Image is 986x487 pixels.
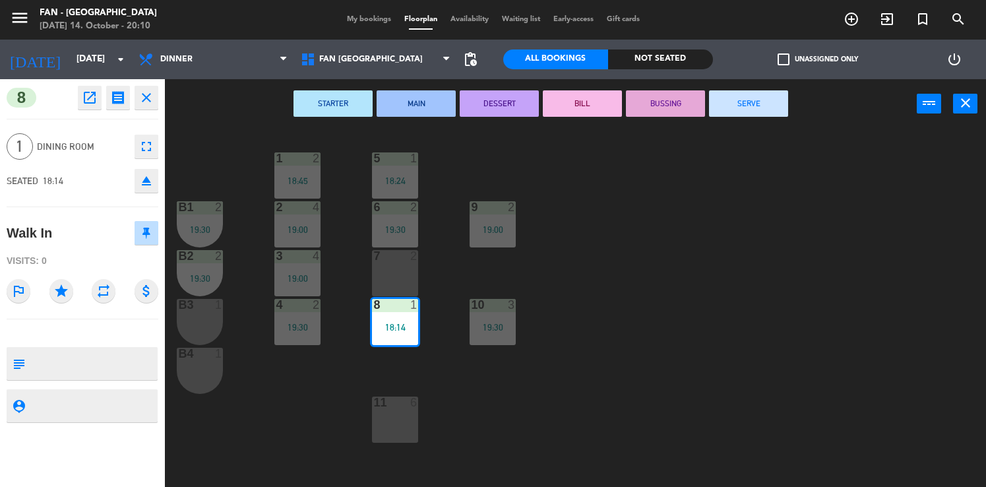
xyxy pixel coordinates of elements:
i: receipt [110,90,126,106]
div: Visits: 0 [7,249,158,273]
div: 19:00 [470,225,516,234]
div: 18:14 [372,323,418,332]
div: 2 [215,250,223,262]
div: 19:30 [470,323,516,332]
div: Fan - [GEOGRAPHIC_DATA] [40,7,157,20]
i: repeat [92,279,115,303]
div: 2 [215,201,223,213]
button: BILL [543,90,622,117]
i: outlined_flag [7,279,30,303]
button: menu [10,8,30,32]
i: power_input [921,95,937,111]
i: menu [10,8,30,28]
div: 2 [508,201,516,213]
span: check_box_outline_blank [778,53,789,65]
i: eject [139,173,154,189]
div: B4 [178,348,179,360]
i: subject [11,356,26,371]
button: MAIN [377,90,456,117]
span: 18:14 [43,176,63,186]
div: B3 [178,299,179,311]
span: 1 [7,133,33,160]
div: 6 [373,201,374,213]
button: BUSSING [626,90,705,117]
button: SERVE [709,90,788,117]
button: close [135,86,158,110]
i: open_in_new [82,90,98,106]
i: fullscreen [139,139,154,154]
span: pending_actions [462,51,478,67]
span: SEATED [7,176,38,186]
div: 2 [410,201,418,213]
span: My bookings [340,16,398,23]
div: 5 [373,152,374,164]
div: 18:24 [372,176,418,185]
i: close [958,95,973,111]
span: Dining Room [37,139,128,154]
div: Not seated [608,49,713,69]
div: 11 [373,397,374,408]
button: power_input [917,94,941,114]
div: 7 [373,250,374,262]
div: 8 [373,299,374,311]
span: Early-access [547,16,600,23]
div: 2 [313,299,321,311]
span: Dinner [160,55,193,64]
i: attach_money [135,279,158,303]
div: B1 [178,201,179,213]
div: 1 [410,299,418,311]
div: 18:45 [274,176,321,185]
span: Waiting list [495,16,547,23]
div: 4 [313,201,321,213]
div: 1 [215,299,223,311]
div: 19:30 [177,274,223,283]
div: 19:30 [274,323,321,332]
div: 6 [410,397,418,408]
div: Walk In [7,222,52,244]
span: Availability [444,16,495,23]
i: star [49,279,73,303]
span: Fan [GEOGRAPHIC_DATA] [319,55,423,64]
i: exit_to_app [879,11,895,27]
div: 19:30 [372,225,418,234]
i: power_settings_new [946,51,962,67]
div: 2 [410,250,418,262]
i: person_pin [11,399,26,413]
span: 8 [7,88,36,108]
button: DESSERT [460,90,539,117]
div: 19:00 [274,225,321,234]
label: Unassigned only [778,53,858,65]
i: search [950,11,966,27]
button: eject [135,169,158,193]
div: 3 [508,299,516,311]
span: Floorplan [398,16,444,23]
i: turned_in_not [915,11,931,27]
button: open_in_new [78,86,102,110]
button: receipt [106,86,130,110]
div: 2 [313,152,321,164]
i: close [139,90,154,106]
div: [DATE] 14. October - 20:10 [40,20,157,33]
button: fullscreen [135,135,158,158]
div: B2 [178,250,179,262]
div: 4 [313,250,321,262]
div: All Bookings [503,49,608,69]
button: STARTER [293,90,373,117]
button: close [953,94,977,114]
div: 1 [215,348,223,360]
div: 1 [410,152,418,164]
i: arrow_drop_down [113,51,129,67]
div: 19:00 [274,274,321,283]
div: 19:30 [177,225,223,234]
span: Gift cards [600,16,646,23]
i: add_circle_outline [844,11,859,27]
